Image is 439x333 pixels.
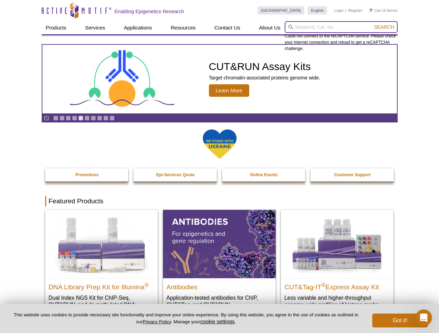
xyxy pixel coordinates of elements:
[45,210,158,278] img: DNA Library Prep Kit for Illumina
[369,8,373,12] img: Your Cart
[163,210,276,278] img: All Antibodies
[258,6,304,15] a: [GEOGRAPHIC_DATA]
[281,210,393,315] a: CUT&Tag-IT® Express Assay Kit CUT&Tag-IT®Express Assay Kit Less variable and higher-throughput ge...
[11,312,361,325] p: This website uses cookies to provide necessary site functionality and improve your online experie...
[66,116,71,121] a: Go to slide 3
[45,210,158,322] a: DNA Library Prep Kit for Illumina DNA Library Prep Kit for Illumina® Dual Index NGS Kit for ChIP-...
[44,116,49,121] a: Toggle autoplay
[84,116,90,121] a: Go to slide 6
[103,116,108,121] a: Go to slide 9
[49,280,154,291] h2: DNA Library Prep Kit for Illumina
[334,172,371,177] strong: Customer Support
[415,309,432,326] iframe: Intercom live chat
[166,21,200,34] a: Resources
[284,294,390,308] p: Less variable and higher-throughput genome-wide profiling of histone marks​.
[145,282,149,288] sup: ®
[308,6,327,15] a: English
[72,116,77,121] a: Go to slide 4
[97,116,102,121] a: Go to slide 8
[372,314,428,327] button: Got it!
[369,6,398,15] li: (0 items)
[81,21,109,34] a: Services
[374,24,394,30] span: Search
[250,172,278,177] strong: Online Events
[209,84,250,97] span: Learn More
[369,8,382,13] a: Cart
[348,8,363,13] a: Register
[310,168,395,181] a: Customer Support
[255,21,285,34] a: About Us
[285,21,398,52] div: Could not connect to the reCAPTCHA service. Please check your internet connection and reload to g...
[75,172,99,177] strong: Promotions
[42,45,397,113] a: CUT&RUN Assay Kits CUT&RUN Assay Kits Target chromatin-associated proteins genome wide. Learn More
[133,168,218,181] a: Epi-Services Quote
[45,196,394,206] h2: Featured Products
[156,172,195,177] strong: Epi-Services Quote
[322,282,326,288] sup: ®
[59,116,65,121] a: Go to slide 2
[285,21,398,33] input: Keyword, Cat. No.
[345,6,347,15] li: |
[222,168,306,181] a: Online Events
[166,280,272,291] h2: Antibodies
[78,116,83,121] a: Go to slide 5
[210,21,244,34] a: Contact Us
[166,294,272,308] p: Application-tested antibodies for ChIP, CUT&Tag, and CUT&RUN.
[42,21,71,34] a: Products
[284,280,390,291] h2: CUT&Tag-IT Express Assay Kit
[281,210,393,278] img: CUT&Tag-IT® Express Assay Kit
[200,318,235,324] button: cookie settings
[163,210,276,315] a: All Antibodies Antibodies Application-tested antibodies for ChIP, CUT&Tag, and CUT&RUN.
[334,8,343,13] a: Login
[115,8,184,15] h2: Enabling Epigenetics Research
[143,319,171,324] a: Privacy Policy
[372,24,396,30] button: Search
[209,75,320,81] p: Target chromatin-associated proteins genome wide.
[70,48,174,111] img: CUT&RUN Assay Kits
[91,116,96,121] a: Go to slide 7
[109,116,115,121] a: Go to slide 10
[120,21,156,34] a: Applications
[49,294,154,315] p: Dual Index NGS Kit for ChIP-Seq, CUT&RUN, and ds methylated DNA assays.
[202,129,237,160] img: We Stand With Ukraine
[42,45,397,113] article: CUT&RUN Assay Kits
[209,61,320,72] h2: CUT&RUN Assay Kits
[53,116,58,121] a: Go to slide 1
[45,168,129,181] a: Promotions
